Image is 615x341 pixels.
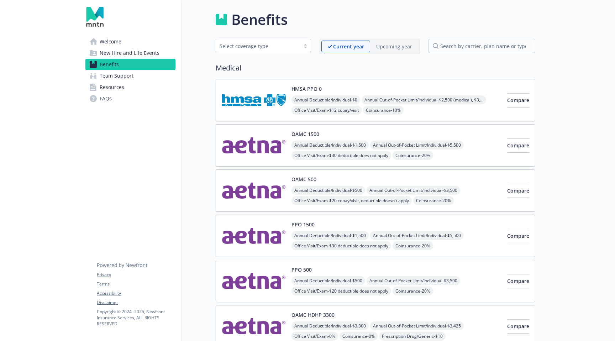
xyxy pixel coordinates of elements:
[291,266,312,273] button: PPO 500
[100,59,119,70] span: Benefits
[507,187,529,194] span: Compare
[429,39,535,53] input: search by carrier, plan name or type
[100,82,124,93] span: Resources
[85,70,175,82] a: Team Support
[507,142,529,149] span: Compare
[97,299,175,306] a: Disclaimer
[413,196,454,205] span: Coinsurance - 20%
[100,47,159,59] span: New Hire and Life Events
[507,229,529,243] button: Compare
[97,309,175,327] p: Copyright © 2024 - 2025 , Newfront Insurance Services, ALL RIGHTS RESERVED
[367,276,460,285] span: Annual Out-of-Pocket Limit/Individual - $3,500
[393,241,433,250] span: Coinsurance - 20%
[100,36,121,47] span: Welcome
[291,175,316,183] button: OAMC 500
[291,130,319,138] button: OAMC 1500
[507,184,529,198] button: Compare
[85,47,175,59] a: New Hire and Life Events
[362,95,486,104] span: Annual Out-of-Pocket Limit/Individual - $2,500 (medical), $3,600 (prescription)
[507,278,529,284] span: Compare
[393,151,433,160] span: Coinsurance - 20%
[231,9,288,30] h1: Benefits
[507,319,529,334] button: Compare
[100,93,112,104] span: FAQs
[85,93,175,104] a: FAQs
[291,287,391,295] span: Office Visit/Exam - $20 deductible does not apply
[291,321,369,330] span: Annual Deductible/Individual - $3,300
[379,332,446,341] span: Prescription Drug/Generic - $10
[222,85,286,115] img: Hawaii Medical Service Association carrier logo
[370,141,464,149] span: Annual Out-of-Pocket Limit/Individual - $5,500
[85,82,175,93] a: Resources
[222,130,286,161] img: Aetna Inc carrier logo
[367,186,460,195] span: Annual Out-of-Pocket Limit/Individual - $3,500
[291,186,365,195] span: Annual Deductible/Individual - $500
[333,43,364,50] p: Current year
[291,85,322,93] button: HMSA PPO 0
[393,287,433,295] span: Coinsurance - 20%
[507,97,529,104] span: Compare
[507,323,529,330] span: Compare
[507,274,529,288] button: Compare
[370,231,464,240] span: Annual Out-of-Pocket Limit/Individual - $5,500
[370,321,464,330] span: Annual Out-of-Pocket Limit/Individual - $3,425
[220,42,296,50] div: Select coverage type
[291,141,369,149] span: Annual Deductible/Individual - $1,500
[97,272,175,278] a: Privacy
[340,332,378,341] span: Coinsurance - 0%
[97,281,175,287] a: Terms
[291,106,362,115] span: Office Visit/Exam - $12 copay/visit
[97,290,175,297] a: Accessibility
[222,221,286,251] img: Aetna Inc carrier logo
[85,36,175,47] a: Welcome
[291,95,360,104] span: Annual Deductible/Individual - $0
[291,276,365,285] span: Annual Deductible/Individual - $500
[507,138,529,153] button: Compare
[100,70,133,82] span: Team Support
[85,59,175,70] a: Benefits
[291,231,369,240] span: Annual Deductible/Individual - $1,500
[291,196,412,205] span: Office Visit/Exam - $20 copay/visit, deductible doesn't apply
[216,63,535,73] h2: Medical
[222,175,286,206] img: Aetna Inc carrier logo
[291,151,391,160] span: Office Visit/Exam - $30 deductible does not apply
[507,93,529,107] button: Compare
[291,332,338,341] span: Office Visit/Exam - 0%
[291,311,335,319] button: OAMC HDHP 3300
[507,232,529,239] span: Compare
[291,221,315,228] button: PPO 1500
[376,43,412,50] p: Upcoming year
[291,241,391,250] span: Office Visit/Exam - $30 deductible does not apply
[222,266,286,296] img: Aetna Inc carrier logo
[363,106,404,115] span: Coinsurance - 10%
